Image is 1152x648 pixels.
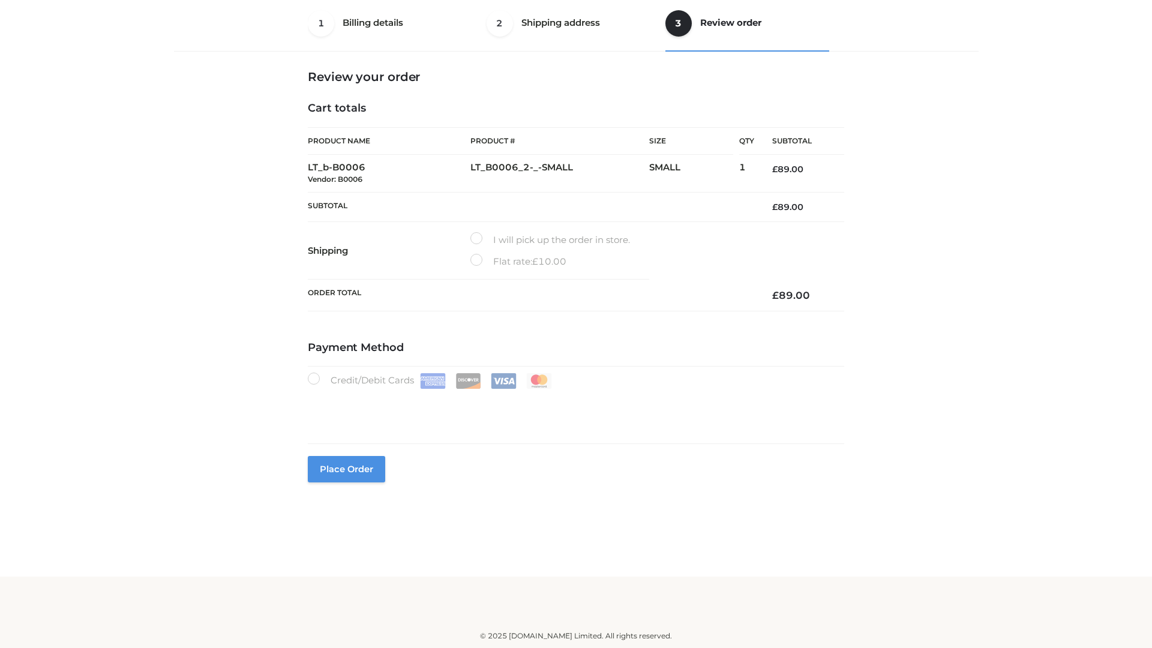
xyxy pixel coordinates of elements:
[308,155,470,193] td: LT_b-B0006
[754,128,844,155] th: Subtotal
[772,164,778,175] span: £
[649,155,739,193] td: SMALL
[308,341,844,355] h4: Payment Method
[772,164,803,175] bdi: 89.00
[772,289,810,301] bdi: 89.00
[649,128,733,155] th: Size
[470,155,649,193] td: LT_B0006_2-_-SMALL
[308,102,844,115] h4: Cart totals
[470,254,566,269] label: Flat rate:
[308,373,553,389] label: Credit/Debit Cards
[739,155,754,193] td: 1
[470,232,630,248] label: I will pick up the order in store.
[532,256,538,267] span: £
[305,386,842,430] iframe: Secure payment input frame
[470,127,649,155] th: Product #
[772,202,778,212] span: £
[772,202,803,212] bdi: 89.00
[308,280,754,311] th: Order Total
[308,127,470,155] th: Product Name
[308,70,844,84] h3: Review your order
[178,630,974,642] div: © 2025 [DOMAIN_NAME] Limited. All rights reserved.
[455,373,481,389] img: Discover
[526,373,552,389] img: Mastercard
[420,373,446,389] img: Amex
[308,222,470,280] th: Shipping
[739,127,754,155] th: Qty
[772,289,779,301] span: £
[532,256,566,267] bdi: 10.00
[308,175,362,184] small: Vendor: B0006
[308,456,385,482] button: Place order
[491,373,517,389] img: Visa
[308,192,754,221] th: Subtotal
